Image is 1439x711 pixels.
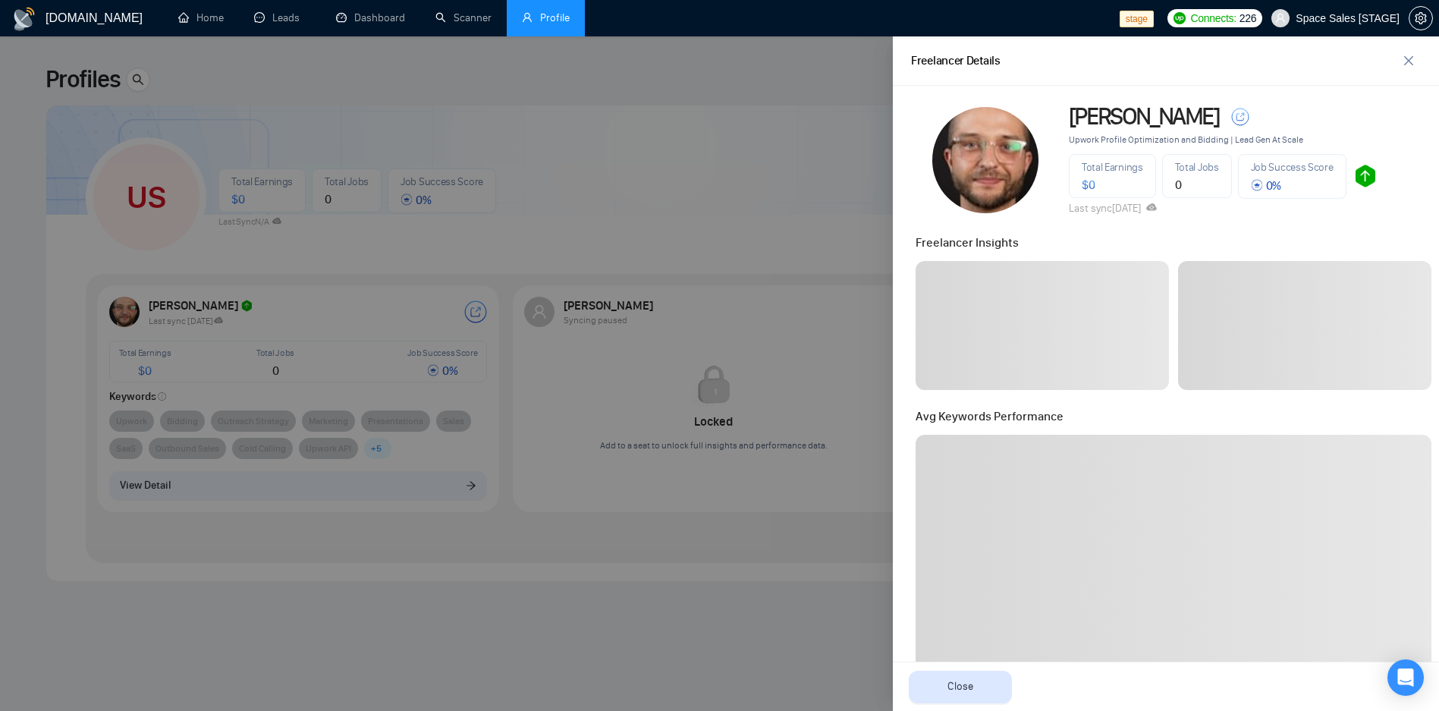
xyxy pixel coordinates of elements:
[1069,104,1377,130] a: [PERSON_NAME]
[522,12,533,23] span: user
[1082,178,1095,192] span: $ 0
[1069,134,1303,145] span: Upwork Profile Optimization and Bidding | Lead Gen At Scale
[12,7,36,31] img: logo
[1409,12,1432,24] span: setting
[178,11,224,24] a: homeHome
[1251,178,1281,193] span: 0 %
[1239,10,1256,27] span: 226
[1175,178,1182,192] span: 0
[1175,161,1219,174] span: Total Jobs
[1397,49,1421,73] button: close
[1174,12,1186,24] img: upwork-logo.png
[947,678,973,695] span: Close
[1120,11,1154,27] span: stage
[932,107,1038,213] img: c1oyDm5hs3sqRZbLrpBuZHgjJr_r-fPlRJCOWF-K9FnFHOWZTnhNbscQu7cIQIXAwi
[254,11,306,24] a: messageLeads
[1353,164,1377,188] img: hipo
[1397,55,1420,67] span: close
[1387,659,1424,696] div: Open Intercom Messenger
[1275,13,1286,24] span: user
[1251,161,1334,174] span: Job Success Score
[336,11,405,24] a: dashboardDashboard
[916,235,1019,250] span: Freelancer Insights
[1069,202,1157,215] span: Last sync [DATE]
[1409,12,1433,24] a: setting
[1069,104,1219,130] span: [PERSON_NAME]
[540,11,570,24] span: Profile
[916,409,1064,423] span: Avg Keywords Performance
[1190,10,1236,27] span: Connects:
[911,52,1001,71] div: Freelancer Details
[909,671,1012,703] button: Close
[1409,6,1433,30] button: setting
[1082,161,1143,174] span: Total Earnings
[435,11,492,24] a: searchScanner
